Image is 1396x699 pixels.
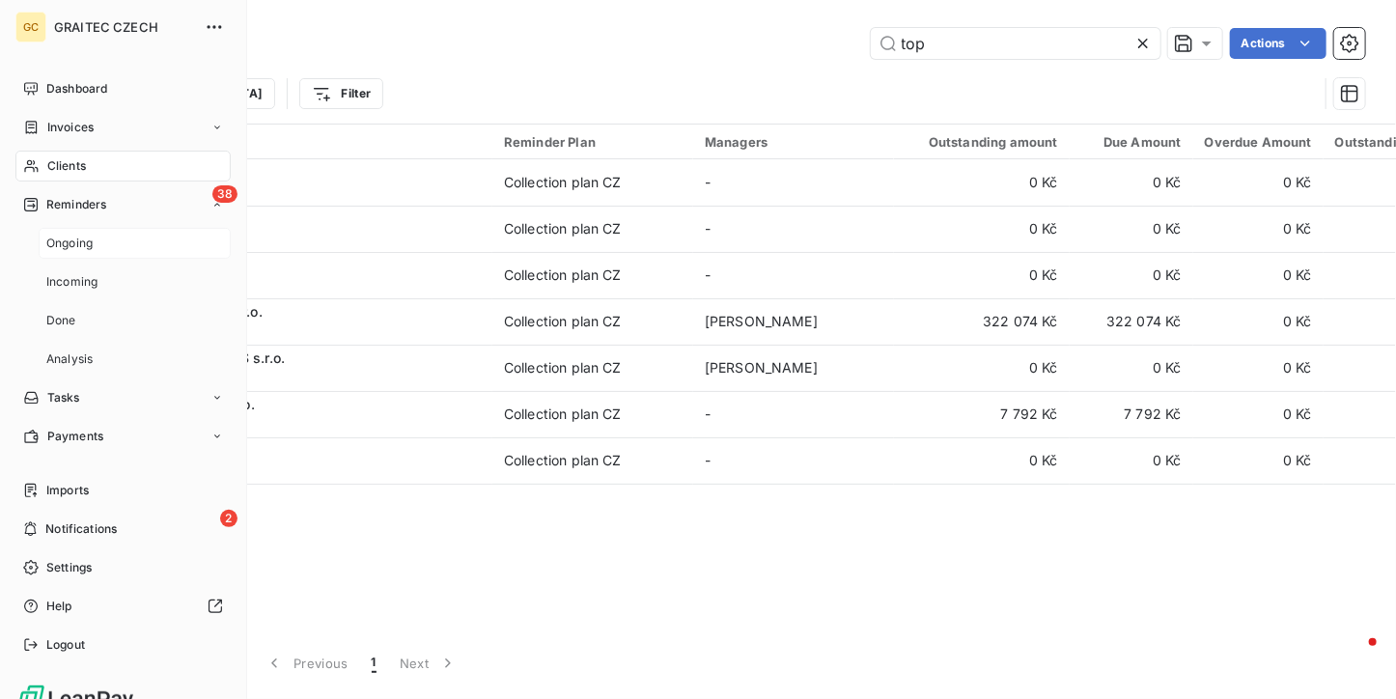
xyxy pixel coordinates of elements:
[894,298,1070,345] td: 322 074 Kč
[504,451,622,470] div: Collection plan CZ
[46,312,76,329] span: Done
[1070,252,1193,298] td: 0 Kč
[46,196,106,213] span: Reminders
[504,219,622,238] div: Collection plan CZ
[46,80,107,98] span: Dashboard
[1070,206,1193,252] td: 0 Kč
[504,134,682,150] div: Reminder Plan
[15,12,46,42] div: GC
[47,428,103,445] span: Payments
[1193,391,1324,437] td: 0 Kč
[133,368,481,387] span: 45274983
[894,206,1070,252] td: 0 Kč
[46,235,93,252] span: Ongoing
[46,350,93,368] span: Analysis
[705,134,882,150] div: Managers
[388,643,469,684] button: Next
[133,275,481,294] span: 47958251
[1070,159,1193,206] td: 0 Kč
[504,266,622,285] div: Collection plan CZ
[1193,437,1324,484] td: 0 Kč
[894,159,1070,206] td: 0 Kč
[504,173,622,192] div: Collection plan CZ
[1193,298,1324,345] td: 0 Kč
[705,220,711,237] span: -
[894,391,1070,437] td: 7 792 Kč
[705,452,711,468] span: -
[705,313,818,329] span: [PERSON_NAME]
[1070,437,1193,484] td: 0 Kč
[1230,28,1326,59] button: Actions
[46,273,98,291] span: Incoming
[46,482,89,499] span: Imports
[1070,298,1193,345] td: 322 074 Kč
[47,389,80,406] span: Tasks
[212,185,237,203] span: 38
[1193,252,1324,298] td: 0 Kč
[1330,633,1377,680] iframe: Intercom live chat
[133,322,481,341] span: 48034614
[894,437,1070,484] td: 0 Kč
[133,229,481,248] span: 49596918
[360,643,388,684] button: 1
[504,405,622,424] div: Collection plan CZ
[705,405,711,422] span: -
[133,461,481,480] span: 27377377
[220,510,237,527] span: 2
[1193,159,1324,206] td: 0 Kč
[133,414,481,433] span: 26511339
[47,119,94,136] span: Invoices
[705,266,711,283] span: -
[46,559,92,576] span: Settings
[705,359,818,376] span: [PERSON_NAME]
[253,643,360,684] button: Previous
[46,636,85,654] span: Logout
[504,312,622,331] div: Collection plan CZ
[1070,345,1193,391] td: 0 Kč
[46,598,72,615] span: Help
[133,182,481,202] span: 25930800
[372,654,377,673] span: 1
[1193,345,1324,391] td: 0 Kč
[1081,134,1182,150] div: Due Amount
[47,157,86,175] span: Clients
[894,252,1070,298] td: 0 Kč
[1205,134,1312,150] div: Overdue Amount
[54,19,193,35] span: GRAITEC CZECH
[1070,391,1193,437] td: 7 792 Kč
[705,174,711,190] span: -
[906,134,1058,150] div: Outstanding amount
[504,358,622,377] div: Collection plan CZ
[894,345,1070,391] td: 0 Kč
[871,28,1160,59] input: Search
[1193,206,1324,252] td: 0 Kč
[15,591,231,622] a: Help
[299,78,383,109] button: Filter
[45,520,117,538] span: Notifications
